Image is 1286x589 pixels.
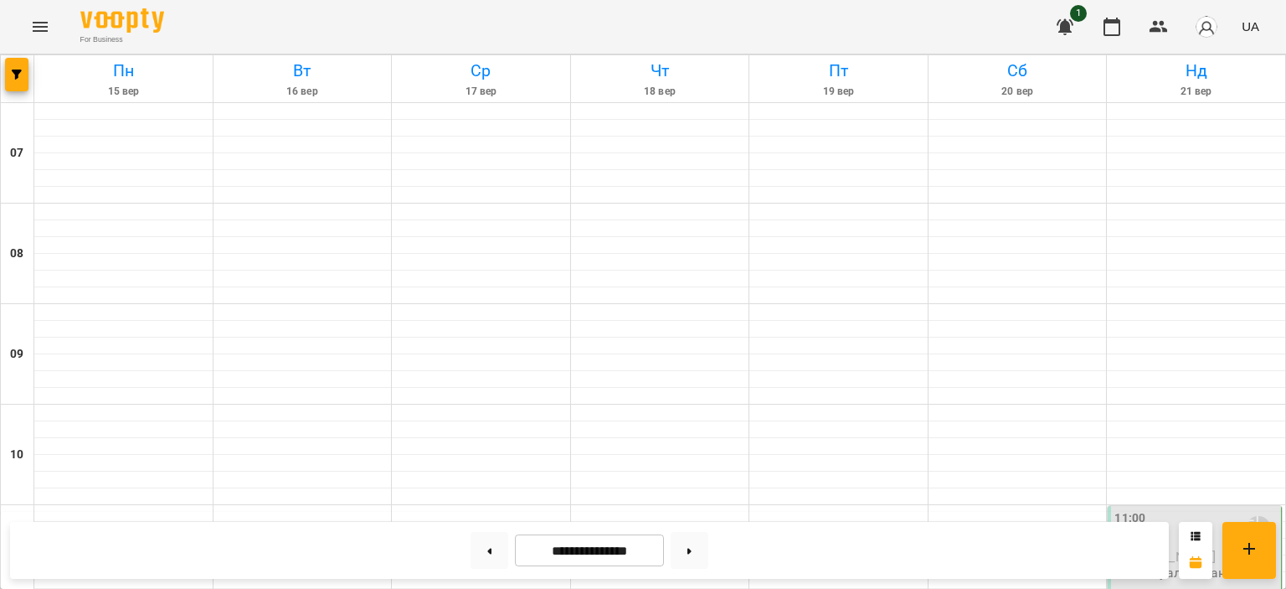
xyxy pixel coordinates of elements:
img: avatar_s.png [1195,15,1218,39]
h6: Сб [931,58,1104,84]
span: 1 [1070,5,1087,22]
button: Menu [20,7,60,47]
h6: Вт [216,58,389,84]
button: UA [1235,11,1266,42]
h6: 15 вер [37,84,210,100]
h6: 21 вер [1109,84,1283,100]
img: Voopty Logo [80,8,164,33]
h6: 07 [10,144,23,163]
h6: 09 [10,345,23,364]
h6: Пн [37,58,210,84]
h6: Нд [1109,58,1283,84]
h6: 20 вер [931,84,1104,100]
h6: Ср [394,58,568,84]
h6: 19 вер [752,84,925,100]
span: UA [1242,18,1259,35]
h6: 10 [10,446,23,464]
h6: 08 [10,245,23,263]
label: 11:00 [1114,509,1145,528]
h6: Пт [752,58,925,84]
h6: Чт [574,58,747,84]
h6: 17 вер [394,84,568,100]
h6: 18 вер [574,84,747,100]
h6: 16 вер [216,84,389,100]
span: For Business [80,34,164,45]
